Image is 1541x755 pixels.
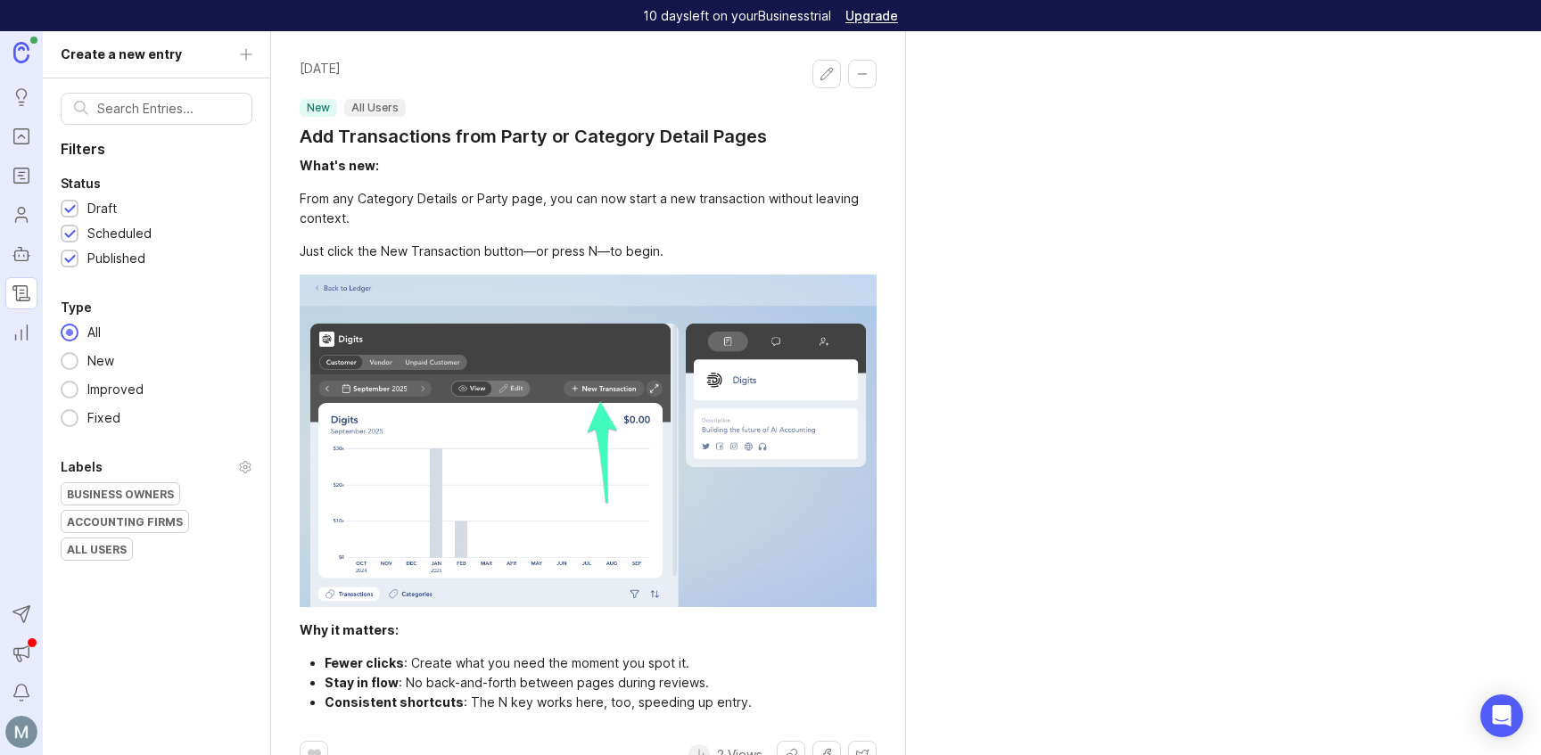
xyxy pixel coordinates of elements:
[325,693,877,712] li: : The N key works here, too, speeding up entry.
[300,124,767,149] a: Add Transactions from Party or Category Detail Pages
[62,483,179,505] div: Business Owners
[5,677,37,709] button: Notifications
[78,323,110,342] div: All
[1480,694,1523,737] div: Open Intercom Messenger
[87,224,152,243] div: Scheduled
[5,277,37,309] a: Changelog
[325,653,877,673] li: : Create what you need the moment you spot it.
[325,655,404,670] div: Fewer clicks
[5,238,37,270] a: Autopilot
[325,694,464,710] div: Consistent shortcuts
[845,10,898,22] a: Upgrade
[5,637,37,669] button: Announcements
[5,316,37,349] a: Reporting
[61,297,92,318] div: Type
[97,99,239,119] input: Search Entries...
[643,7,831,25] p: 10 days left on your Business trial
[300,158,379,173] div: What's new:
[300,189,877,228] div: From any Category Details or Party page, you can now start a new transaction without leaving cont...
[351,101,399,115] p: All Users
[5,120,37,152] a: Portal
[5,716,37,748] img: Michelle Henley
[5,81,37,113] a: Ideas
[325,673,877,693] li: : No back-and-forth between pages during reviews.
[87,199,117,218] div: Draft
[78,351,123,371] div: New
[5,598,37,630] button: Send to Autopilot
[62,538,132,560] div: All Users
[848,60,877,88] button: Collapse changelog entry
[87,249,145,268] div: Published
[61,456,103,478] div: Labels
[307,101,330,115] p: new
[812,60,841,88] button: Edit changelog entry
[300,242,877,261] div: Just click the New Transaction button—or press N—to begin.
[62,511,188,532] div: Accounting Firms
[61,45,182,64] div: Create a new entry
[5,160,37,192] a: Roadmaps
[78,408,129,428] div: Fixed
[78,380,152,399] div: Improved
[5,199,37,231] a: Users
[300,275,877,607] img: Cursor_and_Michelle_s…___Digits
[43,31,270,78] a: Create a new entry
[43,139,270,159] p: Filters
[325,675,399,690] div: Stay in flow
[13,42,29,62] img: Canny Home
[300,60,767,78] time: [DATE]
[300,622,399,637] div: Why it matters:
[61,173,101,194] div: Status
